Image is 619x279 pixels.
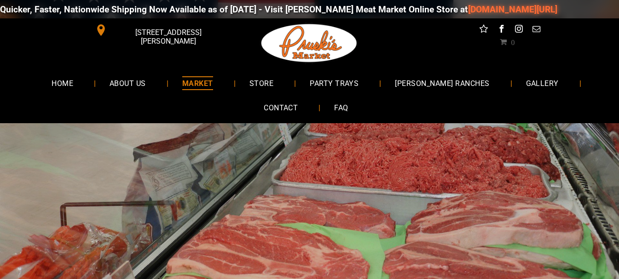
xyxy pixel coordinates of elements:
a: FAQ [320,96,362,120]
a: STORE [236,71,287,95]
a: [STREET_ADDRESS][PERSON_NAME] [89,23,230,37]
a: CONTACT [250,96,312,120]
a: email [530,23,542,37]
a: MARKET [168,71,227,95]
span: 0 [511,38,515,46]
a: HOME [38,71,87,95]
a: [PERSON_NAME] RANCHES [381,71,503,95]
a: ABOUT US [96,71,160,95]
span: [STREET_ADDRESS][PERSON_NAME] [109,23,227,50]
a: GALLERY [512,71,573,95]
img: Pruski-s+Market+HQ+Logo2-1920w.png [260,18,359,68]
a: instagram [513,23,525,37]
a: PARTY TRAYS [296,71,372,95]
a: facebook [495,23,507,37]
a: Social network [478,23,490,37]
